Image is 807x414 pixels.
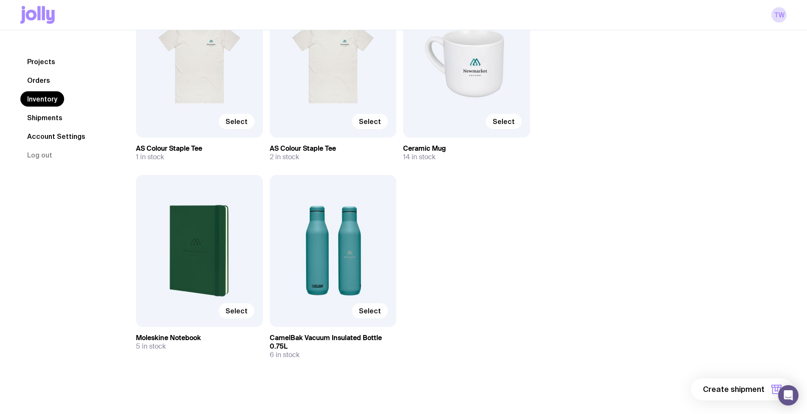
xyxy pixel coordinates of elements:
[703,384,765,394] span: Create shipment
[136,153,164,161] span: 1 in stock
[226,117,248,126] span: Select
[226,307,248,315] span: Select
[270,351,299,359] span: 6 in stock
[136,144,263,153] h3: AS Colour Staple Tee
[771,7,787,23] a: TW
[403,153,435,161] span: 14 in stock
[270,144,397,153] h3: AS Colour Staple Tee
[20,91,64,107] a: Inventory
[136,342,166,351] span: 5 in stock
[270,153,299,161] span: 2 in stock
[359,117,381,126] span: Select
[20,73,57,88] a: Orders
[778,385,799,406] div: Open Intercom Messenger
[403,144,530,153] h3: Ceramic Mug
[20,147,59,163] button: Log out
[691,378,793,400] button: Create shipment
[136,334,263,342] h3: Moleskine Notebook
[493,117,515,126] span: Select
[270,334,397,351] h3: CamelBak Vacuum Insulated Bottle 0.75L
[20,129,92,144] a: Account Settings
[359,307,381,315] span: Select
[20,54,62,69] a: Projects
[20,110,69,125] a: Shipments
